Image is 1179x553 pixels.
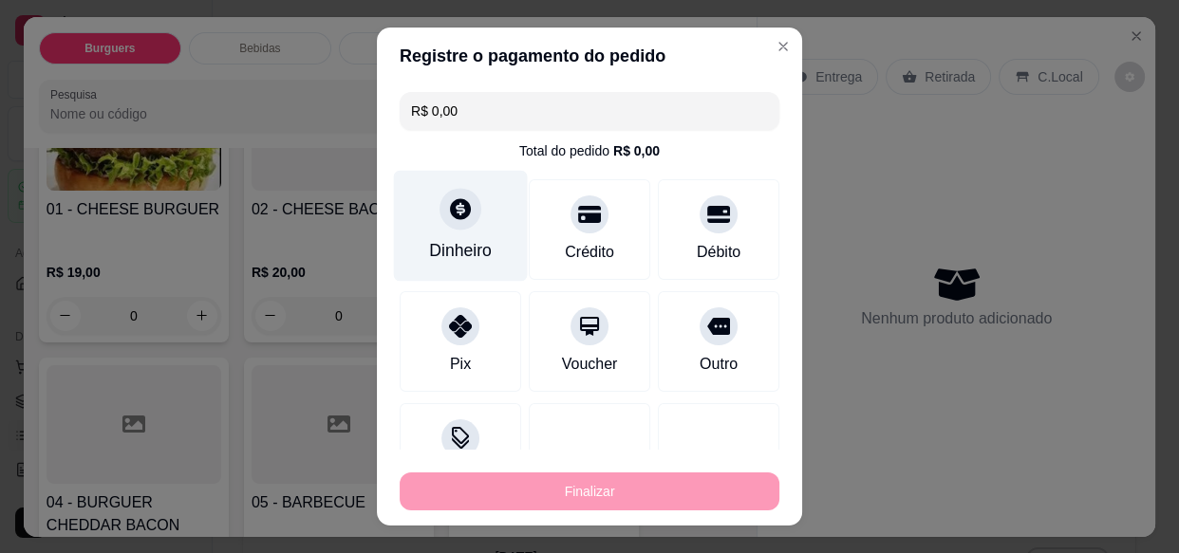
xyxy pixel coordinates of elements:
div: Outro [700,353,738,376]
div: Débito [697,241,740,264]
div: Dinheiro [429,238,492,263]
div: Crédito [565,241,614,264]
div: Pix [450,353,471,376]
button: Close [768,31,798,62]
div: Voucher [562,353,618,376]
div: R$ 0,00 [613,141,660,160]
input: Ex.: hambúrguer de cordeiro [411,92,768,130]
header: Registre o pagamento do pedido [377,28,802,84]
div: Total do pedido [519,141,660,160]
